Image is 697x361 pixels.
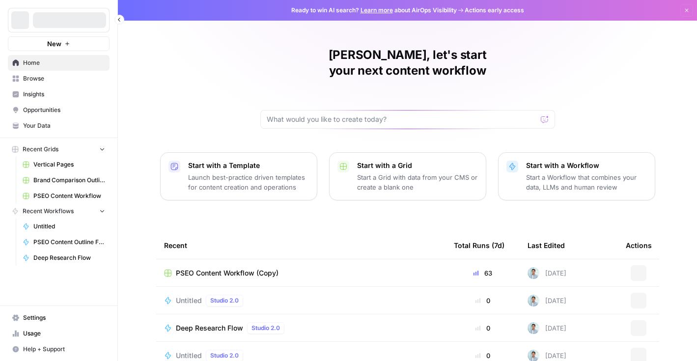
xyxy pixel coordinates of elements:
[8,204,110,219] button: Recent Workflows
[176,323,243,333] span: Deep Research Flow
[357,161,478,170] p: Start with a Grid
[164,232,438,259] div: Recent
[47,39,61,49] span: New
[23,329,105,338] span: Usage
[626,232,652,259] div: Actions
[164,295,438,306] a: UntitledStudio 2.0
[18,234,110,250] a: PSEO Content Outline Flow V2
[160,152,317,200] button: Start with a TemplateLaunch best-practice driven templates for content creation and operations
[454,268,512,278] div: 63
[176,268,279,278] span: PSEO Content Workflow (Copy)
[454,351,512,361] div: 0
[210,351,239,360] span: Studio 2.0
[164,268,438,278] a: PSEO Content Workflow (Copy)
[33,222,105,231] span: Untitled
[176,351,202,361] span: Untitled
[23,145,58,154] span: Recent Grids
[528,322,539,334] img: xjyi7gh9lz0icmjo8v3lxainuvr4
[33,253,105,262] span: Deep Research Flow
[210,296,239,305] span: Studio 2.0
[528,295,566,306] div: [DATE]
[267,114,537,124] input: What would you like to create today?
[251,324,280,333] span: Studio 2.0
[8,341,110,357] button: Help + Support
[18,188,110,204] a: PSEO Content Workflow
[8,142,110,157] button: Recent Grids
[528,267,539,279] img: xjyi7gh9lz0icmjo8v3lxainuvr4
[260,47,555,79] h1: [PERSON_NAME], let's start your next content workflow
[8,71,110,86] a: Browse
[23,345,105,354] span: Help + Support
[291,6,457,15] span: Ready to win AI search? about AirOps Visibility
[8,86,110,102] a: Insights
[23,121,105,130] span: Your Data
[8,118,110,134] a: Your Data
[357,172,478,192] p: Start a Grid with data from your CMS or create a blank one
[188,161,309,170] p: Start with a Template
[454,323,512,333] div: 0
[498,152,655,200] button: Start with a WorkflowStart a Workflow that combines your data, LLMs and human review
[176,296,202,305] span: Untitled
[23,207,74,216] span: Recent Workflows
[33,160,105,169] span: Vertical Pages
[18,219,110,234] a: Untitled
[454,232,504,259] div: Total Runs (7d)
[528,295,539,306] img: xjyi7gh9lz0icmjo8v3lxainuvr4
[526,172,647,192] p: Start a Workflow that combines your data, LLMs and human review
[526,161,647,170] p: Start with a Workflow
[8,55,110,71] a: Home
[18,157,110,172] a: Vertical Pages
[23,58,105,67] span: Home
[8,36,110,51] button: New
[33,176,105,185] span: Brand Comparison Outline Generator
[33,238,105,247] span: PSEO Content Outline Flow V2
[454,296,512,305] div: 0
[23,106,105,114] span: Opportunities
[18,172,110,188] a: Brand Comparison Outline Generator
[8,102,110,118] a: Opportunities
[528,322,566,334] div: [DATE]
[465,6,524,15] span: Actions early access
[23,90,105,99] span: Insights
[23,74,105,83] span: Browse
[18,250,110,266] a: Deep Research Flow
[361,6,393,14] a: Learn more
[8,326,110,341] a: Usage
[23,313,105,322] span: Settings
[329,152,486,200] button: Start with a GridStart a Grid with data from your CMS or create a blank one
[528,232,565,259] div: Last Edited
[528,267,566,279] div: [DATE]
[8,310,110,326] a: Settings
[164,322,438,334] a: Deep Research FlowStudio 2.0
[33,192,105,200] span: PSEO Content Workflow
[188,172,309,192] p: Launch best-practice driven templates for content creation and operations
